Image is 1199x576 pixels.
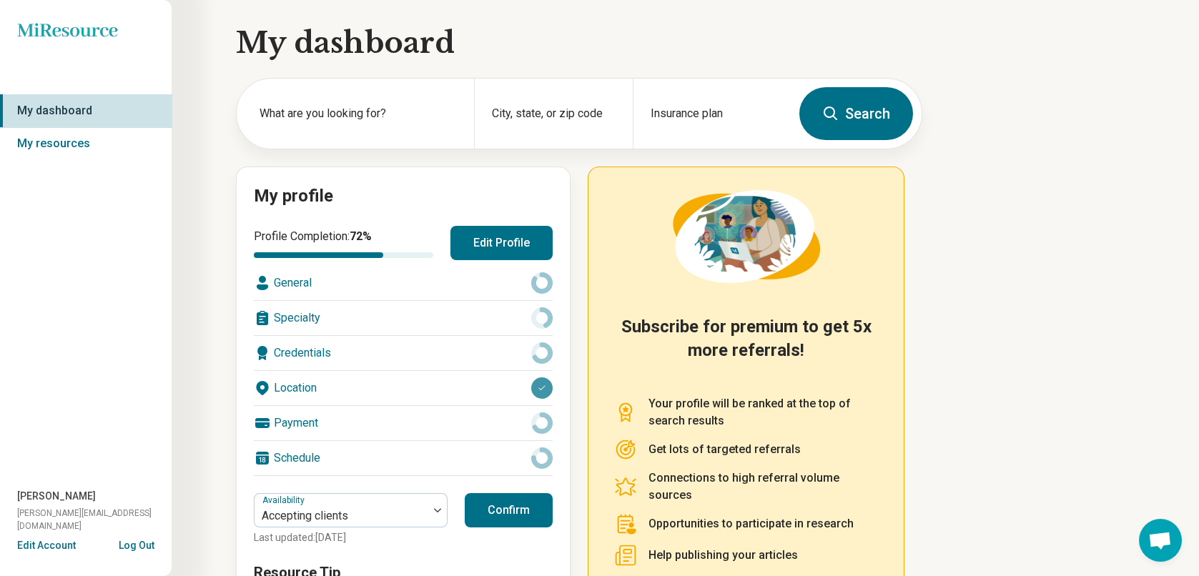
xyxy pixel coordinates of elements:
div: General [254,266,553,300]
h2: My profile [254,184,553,209]
button: Confirm [465,493,553,527]
span: 72 % [350,229,372,243]
p: Your profile will be ranked at the top of search results [648,395,878,429]
div: Specialty [254,301,553,335]
button: Search [799,87,913,140]
p: Get lots of targeted referrals [648,441,801,458]
p: Last updated: [DATE] [254,530,448,545]
p: Help publishing your articles [648,547,798,564]
h1: My dashboard [236,23,922,63]
button: Edit Account [17,538,76,553]
div: Payment [254,406,553,440]
p: Opportunities to participate in research [648,515,854,532]
div: Profile Completion: [254,228,433,258]
div: Open chat [1139,519,1182,562]
div: Location [254,371,553,405]
button: Log Out [119,538,154,550]
div: Schedule [254,441,553,475]
p: Connections to high referral volume sources [648,470,878,504]
label: Availability [262,495,307,505]
span: [PERSON_NAME] [17,489,96,504]
div: Credentials [254,336,553,370]
span: [PERSON_NAME][EMAIL_ADDRESS][DOMAIN_NAME] [17,507,172,532]
label: What are you looking for? [260,105,457,122]
h2: Subscribe for premium to get 5x more referrals! [614,315,878,378]
button: Edit Profile [450,226,553,260]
